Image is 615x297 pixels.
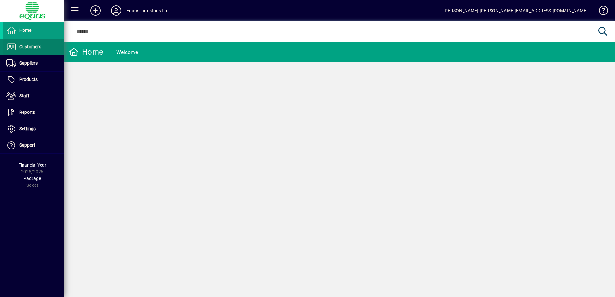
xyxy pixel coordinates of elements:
[19,93,29,98] span: Staff
[19,142,35,148] span: Support
[3,104,64,121] a: Reports
[3,39,64,55] a: Customers
[3,72,64,88] a: Products
[23,176,41,181] span: Package
[19,126,36,131] span: Settings
[85,5,106,16] button: Add
[19,44,41,49] span: Customers
[19,60,38,66] span: Suppliers
[3,137,64,153] a: Support
[19,77,38,82] span: Products
[18,162,46,167] span: Financial Year
[3,55,64,71] a: Suppliers
[3,121,64,137] a: Settings
[19,28,31,33] span: Home
[126,5,169,16] div: Equus Industries Ltd
[3,88,64,104] a: Staff
[106,5,126,16] button: Profile
[443,5,588,16] div: [PERSON_NAME] [PERSON_NAME][EMAIL_ADDRESS][DOMAIN_NAME]
[116,47,138,58] div: Welcome
[69,47,103,57] div: Home
[19,110,35,115] span: Reports
[594,1,607,22] a: Knowledge Base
